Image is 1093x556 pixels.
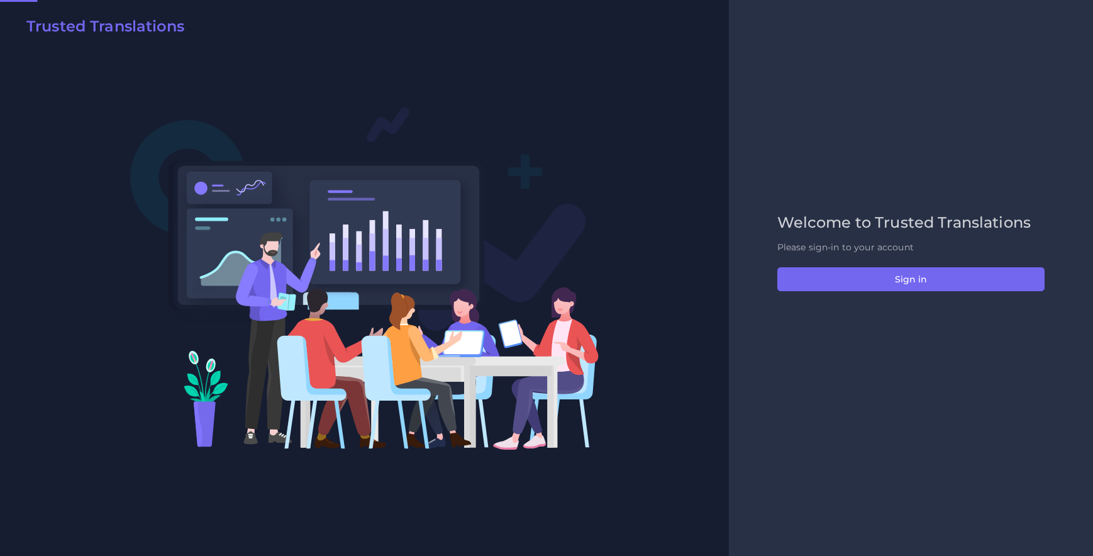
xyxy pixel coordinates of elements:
p: Please sign-in to your account [777,241,1045,254]
a: Trusted Translations [18,18,184,40]
h2: Trusted Translations [26,18,184,36]
img: Login V2 [130,106,599,450]
h2: Welcome to Trusted Translations [777,214,1045,232]
button: Sign in [777,267,1045,291]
